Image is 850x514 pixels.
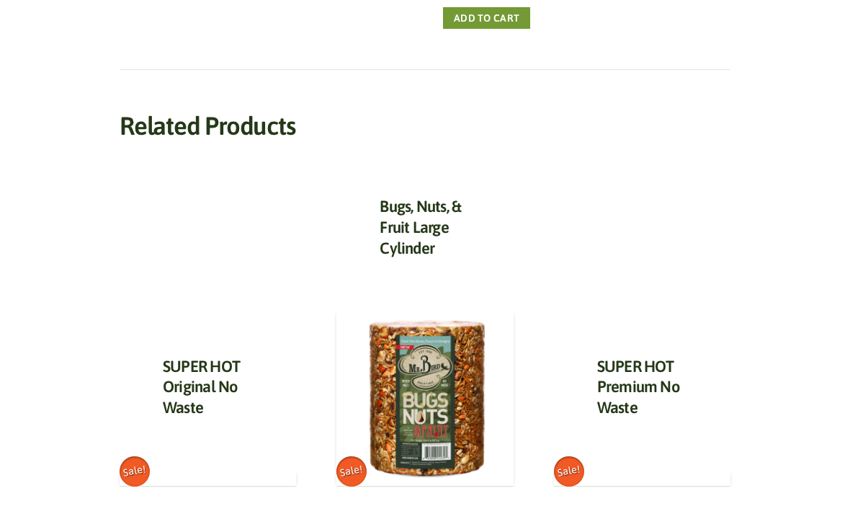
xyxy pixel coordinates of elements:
[551,454,586,489] span: Sale!
[334,454,370,489] span: Sale!
[120,110,730,141] h2: Related products
[163,357,240,417] a: SUPER HOT Original No Waste
[380,197,461,257] a: Bugs, Nuts, & Fruit Large Cylinder
[117,454,153,489] span: Sale!
[443,7,530,29] button: Add to cart
[597,357,680,417] a: SUPER HOT Premium No Waste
